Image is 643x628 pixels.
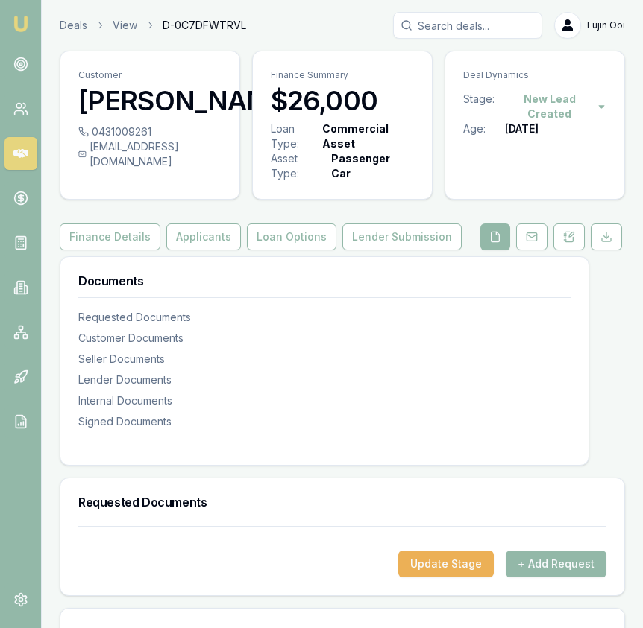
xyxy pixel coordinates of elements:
span: Eujin Ooi [587,19,625,31]
h3: [PERSON_NAME] [78,86,222,115]
div: Passenger Car [331,151,411,181]
button: Update Stage [398,551,494,577]
h3: Requested Documents [78,496,606,508]
h3: Documents [78,275,571,287]
div: Lender Documents [78,372,571,387]
h3: $26,000 [271,86,414,115]
div: Asset Type : [271,151,328,181]
input: Search deals [393,12,542,39]
div: [DATE] [505,121,539,136]
p: Deal Dynamics [463,69,606,81]
button: Finance Details [60,223,160,250]
p: Finance Summary [271,69,414,81]
div: 0431009261 [78,124,222,139]
img: emu-icon-u.png [12,15,30,33]
div: Signed Documents [78,414,571,429]
nav: breadcrumb [60,18,246,33]
button: Lender Submission [342,223,462,250]
button: Loan Options [247,223,336,250]
button: New Lead Created [503,92,606,121]
div: Customer Documents [78,331,571,346]
button: + Add Request [506,551,606,577]
span: D-0C7DFWTRVL [163,18,246,33]
div: Requested Documents [78,310,571,325]
a: Lender Submission [339,223,465,250]
div: Age: [463,121,505,136]
div: [EMAIL_ADDRESS][DOMAIN_NAME] [78,139,222,169]
a: Finance Details [60,223,163,250]
p: Customer [78,69,222,81]
div: Internal Documents [78,393,571,408]
a: View [113,18,137,33]
a: Deals [60,18,87,33]
a: Applicants [163,223,244,250]
button: Applicants [166,223,241,250]
div: Loan Type: [271,121,319,151]
a: Loan Options [244,223,339,250]
div: Commercial Asset [322,121,411,151]
div: Seller Documents [78,352,571,367]
div: Stage: [463,92,503,121]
